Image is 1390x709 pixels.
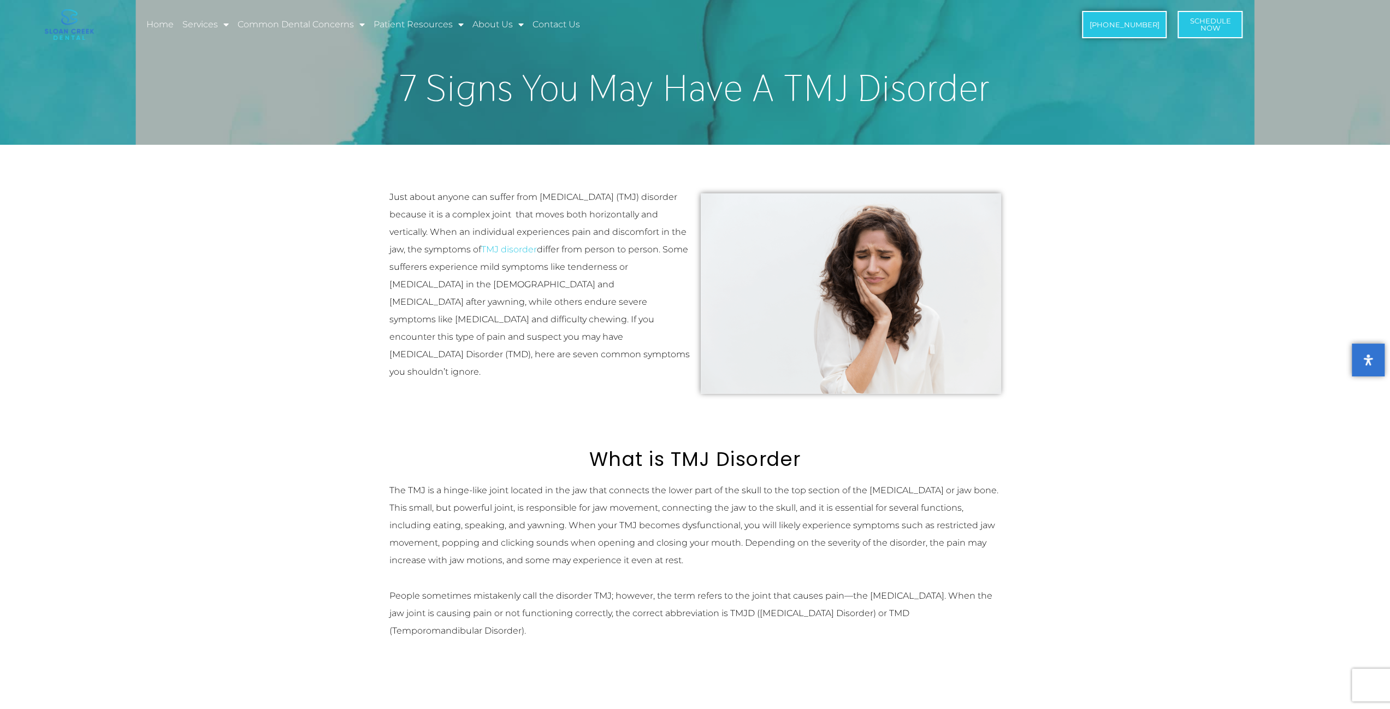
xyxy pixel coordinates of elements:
a: Home [145,12,175,37]
a: [PHONE_NUMBER] [1082,11,1167,38]
h1: 7 Signs You May Have A TMJ Disorder [389,69,1001,107]
a: Services [181,12,230,37]
img: logo [45,9,94,40]
p: People sometimes mistakenly call the disorder TMJ; however, the term refers to the joint that cau... [389,587,1001,640]
span: Schedule Now [1190,17,1231,32]
span: [PHONE_NUMBER] [1090,21,1159,28]
p: The TMJ is a hinge-like joint located in the jaw that connects the lower part of the skull to the... [389,482,1001,569]
a: Patient Resources [372,12,465,37]
a: Contact Us [531,12,582,37]
p: Just about anyone can suffer from [MEDICAL_DATA] (TMJ) disorder because it is a complex joint tha... [389,188,690,381]
h2: What is TMJ Disorder [389,448,1001,471]
a: TMJ disorder [481,244,537,255]
nav: Menu [145,12,959,37]
button: Open Accessibility Panel [1352,344,1385,376]
a: Common Dental Concerns [236,12,366,37]
a: ScheduleNow [1178,11,1243,38]
a: About Us [471,12,525,37]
